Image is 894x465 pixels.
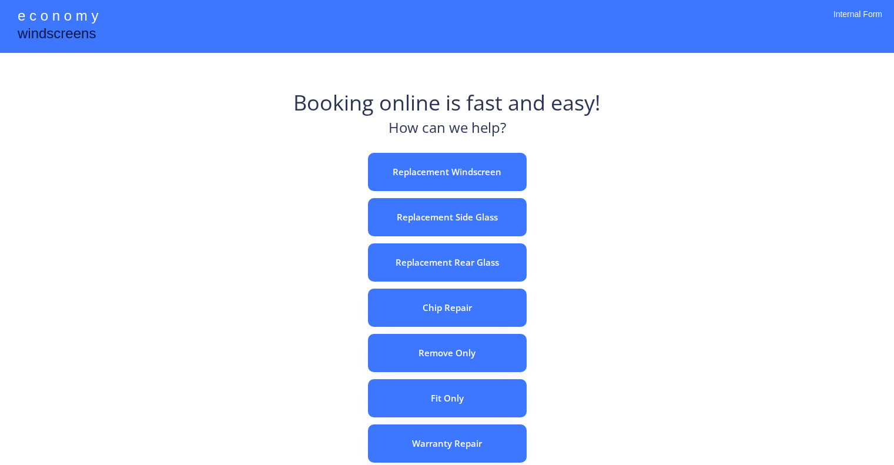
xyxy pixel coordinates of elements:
div: Internal Form [833,9,882,35]
div: How can we help? [389,118,506,144]
button: Replacement Rear Glass [368,243,527,282]
button: Remove Only [368,334,527,372]
div: Booking online is fast and easy! [293,88,601,118]
button: Replacement Side Glass [368,198,527,236]
button: Fit Only [368,379,527,417]
button: Replacement Windscreen [368,153,527,191]
button: Chip Repair [368,289,527,327]
div: windscreens [18,24,96,46]
button: Warranty Repair [368,424,527,463]
div: e c o n o m y [18,6,98,28]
